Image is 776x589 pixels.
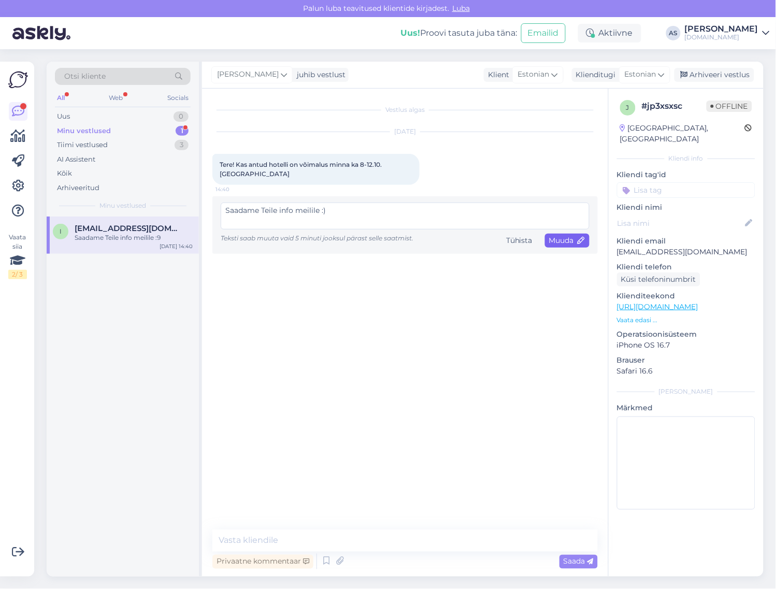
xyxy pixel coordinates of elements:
[666,26,681,40] div: AS
[617,182,755,198] input: Lisa tag
[572,69,616,80] div: Klienditugi
[564,557,594,566] span: Saada
[549,236,585,245] span: Muuda
[107,91,125,105] div: Web
[617,262,755,272] p: Kliendi telefon
[8,270,27,279] div: 2 / 3
[57,111,70,122] div: Uus
[518,69,550,80] span: Estonian
[642,100,707,112] div: # jp3xsxsc
[617,169,755,180] p: Kliendi tag'id
[617,329,755,340] p: Operatsioonisüsteem
[57,168,72,179] div: Kõik
[685,25,770,41] a: [PERSON_NAME][DOMAIN_NAME]
[176,126,189,136] div: 1
[212,105,598,114] div: Vestlus algas
[685,33,758,41] div: [DOMAIN_NAME]
[99,201,146,210] span: Minu vestlused
[221,234,413,242] span: Teksti saab muuta vaid 5 minuti jooksul pärast selle saatmist.
[484,69,509,80] div: Klient
[674,68,754,82] div: Arhiveeri vestlus
[212,555,313,569] div: Privaatne kommentaar
[75,233,193,242] div: Saadame Teile info meilile :9
[617,247,755,257] p: [EMAIL_ADDRESS][DOMAIN_NAME]
[60,227,62,235] span: i
[617,272,700,286] div: Küsi telefoninumbrit
[617,340,755,351] p: iPhone OS 16.7
[55,91,67,105] div: All
[215,185,254,193] span: 14:40
[400,27,517,39] div: Proovi tasuta juba täna:
[75,224,182,233] span: ilehtme@gmail.com
[620,123,745,145] div: [GEOGRAPHIC_DATA], [GEOGRAPHIC_DATA]
[212,127,598,136] div: [DATE]
[617,236,755,247] p: Kliendi email
[8,70,28,90] img: Askly Logo
[57,140,108,150] div: Tiimi vestlused
[617,302,698,311] a: [URL][DOMAIN_NAME]
[625,69,656,80] span: Estonian
[626,104,629,111] span: j
[449,4,473,13] span: Luba
[217,69,279,80] span: [PERSON_NAME]
[174,111,189,122] div: 0
[57,183,99,193] div: Arhiveeritud
[57,154,95,165] div: AI Assistent
[220,161,383,178] span: Tere! Kas antud hotelli on võimalus minna ka 8-12.10. [GEOGRAPHIC_DATA]
[502,234,537,248] div: Tühista
[617,403,755,413] p: Märkmed
[400,28,420,38] b: Uus!
[617,218,743,229] input: Lisa nimi
[57,126,111,136] div: Minu vestlused
[617,355,755,366] p: Brauser
[617,315,755,325] p: Vaata edasi ...
[64,71,106,82] span: Otsi kliente
[617,366,755,377] p: Safari 16.6
[685,25,758,33] div: [PERSON_NAME]
[293,69,346,80] div: juhib vestlust
[521,23,566,43] button: Emailid
[707,100,752,112] span: Offline
[617,202,755,213] p: Kliendi nimi
[617,387,755,396] div: [PERSON_NAME]
[221,203,590,229] textarea: Saadame Teile info meilile :)
[160,242,193,250] div: [DATE] 14:40
[175,140,189,150] div: 3
[165,91,191,105] div: Socials
[578,24,641,42] div: Aktiivne
[617,154,755,163] div: Kliendi info
[617,291,755,301] p: Klienditeekond
[8,233,27,279] div: Vaata siia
